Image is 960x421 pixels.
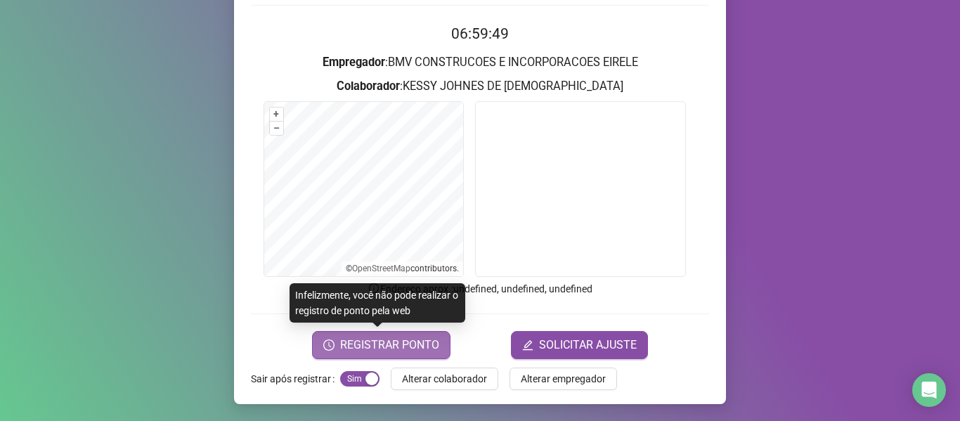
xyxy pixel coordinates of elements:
[511,331,648,359] button: editSOLICITAR AJUSTE
[391,368,498,390] button: Alterar colaborador
[270,122,283,135] button: –
[522,339,533,351] span: edit
[402,371,487,387] span: Alterar colaborador
[323,339,335,351] span: clock-circle
[368,282,380,294] span: info-circle
[912,373,946,407] div: Open Intercom Messenger
[340,337,439,354] span: REGISTRAR PONTO
[539,337,637,354] span: SOLICITAR AJUSTE
[352,264,410,273] a: OpenStreetMap
[346,264,459,273] li: © contributors.
[510,368,617,390] button: Alterar empregador
[312,331,450,359] button: REGISTRAR PONTO
[290,283,465,323] div: Infelizmente, você não pode realizar o registro de ponto pela web
[251,368,340,390] label: Sair após registrar
[251,53,709,72] h3: : BMV CONSTRUCOES E INCORPORACOES EIRELE
[451,25,509,42] time: 06:59:49
[251,77,709,96] h3: : KESSY JOHNES DE [DEMOGRAPHIC_DATA]
[323,56,385,69] strong: Empregador
[337,79,400,93] strong: Colaborador
[251,281,709,297] p: Endereço aprox. : undefined, undefined, undefined
[270,108,283,121] button: +
[521,371,606,387] span: Alterar empregador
